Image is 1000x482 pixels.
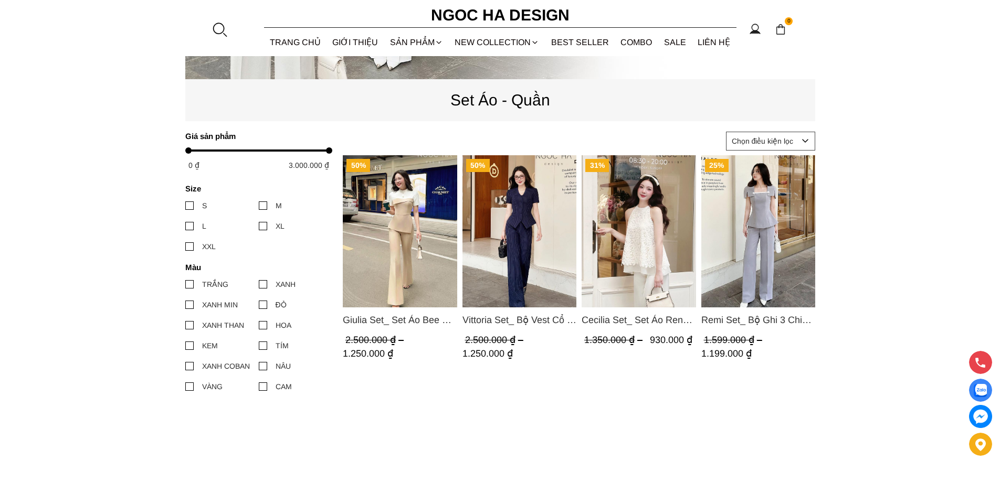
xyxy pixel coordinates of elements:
div: ĐỎ [276,299,287,310]
div: KEM [202,340,218,351]
div: HOA [276,319,291,331]
div: XXL [202,241,216,252]
a: Product image - Giulia Set_ Set Áo Bee Mix Cổ Trắng Đính Cúc Quần Loe BQ014 [343,155,457,307]
a: Link to Remi Set_ Bộ Ghi 3 Chi Tiết Quần Suông BQ012 [701,313,815,327]
img: Vittoria Set_ Bộ Vest Cổ V Quần Suông Kẻ Sọc BQ013 [462,155,576,307]
span: 1.199.000 ₫ [701,348,751,359]
div: TÍM [276,340,289,351]
a: Combo [615,28,658,56]
a: BEST SELLER [545,28,615,56]
img: Display image [974,384,987,397]
span: 0 [785,17,793,26]
span: 1.599.000 ₫ [703,335,764,345]
div: SẢN PHẨM [384,28,449,56]
div: NÂU [276,360,291,372]
span: 3.000.000 ₫ [289,161,329,169]
a: LIÊN HỆ [692,28,736,56]
a: Link to Cecilia Set_ Set Áo Ren Cổ Yếm Quần Suông Màu Kem BQ015 [582,313,696,327]
span: 1.250.000 ₫ [462,348,512,359]
div: S [202,200,207,211]
h4: Màu [185,263,325,272]
a: Ngoc Ha Design [422,3,579,28]
span: 1.350.000 ₫ [584,335,645,345]
div: XANH MIN [202,299,238,310]
a: Product image - Remi Set_ Bộ Ghi 3 Chi Tiết Quần Suông BQ012 [701,155,815,307]
span: 1.250.000 ₫ [343,348,393,359]
span: Remi Set_ Bộ Ghi 3 Chi Tiết Quần Suông BQ012 [701,313,815,327]
div: CAM [276,381,292,392]
span: 2.500.000 ₫ [465,335,525,345]
img: Giulia Set_ Set Áo Bee Mix Cổ Trắng Đính Cúc Quần Loe BQ014 [343,155,457,307]
span: Vittoria Set_ Bộ Vest Cổ V Quần Suông Kẻ Sọc BQ013 [462,313,576,327]
a: GIỚI THIỆU [327,28,384,56]
span: Cecilia Set_ Set Áo Ren Cổ Yếm Quần Suông Màu Kem BQ015 [582,313,696,327]
span: 2.500.000 ₫ [345,335,406,345]
div: VÀNG [202,381,223,392]
a: Product image - Cecilia Set_ Set Áo Ren Cổ Yếm Quần Suông Màu Kem BQ015 [582,155,696,307]
div: L [202,220,206,232]
div: TRẮNG [202,279,228,290]
span: Giulia Set_ Set Áo Bee Mix Cổ Trắng Đính Cúc Quần Loe BQ014 [343,313,457,327]
div: M [276,200,282,211]
img: img-CART-ICON-ksit0nf1 [775,24,786,35]
p: Set Áo - Quần [185,88,815,112]
div: XL [276,220,285,232]
a: messenger [969,405,992,428]
a: Product image - Vittoria Set_ Bộ Vest Cổ V Quần Suông Kẻ Sọc BQ013 [462,155,576,307]
span: 0 ₫ [188,161,199,169]
div: XANH THAN [202,319,244,331]
a: Link to Vittoria Set_ Bộ Vest Cổ V Quần Suông Kẻ Sọc BQ013 [462,313,576,327]
a: SALE [658,28,692,56]
div: XANH COBAN [202,360,250,372]
h4: Size [185,184,325,193]
a: Link to Giulia Set_ Set Áo Bee Mix Cổ Trắng Đính Cúc Quần Loe BQ014 [343,313,457,327]
a: TRANG CHỦ [264,28,327,56]
a: Display image [969,379,992,402]
img: Remi Set_ Bộ Ghi 3 Chi Tiết Quần Suông BQ012 [701,155,815,307]
span: 930.000 ₫ [650,335,692,345]
div: XANH [276,279,296,290]
a: NEW COLLECTION [449,28,545,56]
h4: Giá sản phẩm [185,132,325,141]
img: Cecilia Set_ Set Áo Ren Cổ Yếm Quần Suông Màu Kem BQ015 [582,155,696,307]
